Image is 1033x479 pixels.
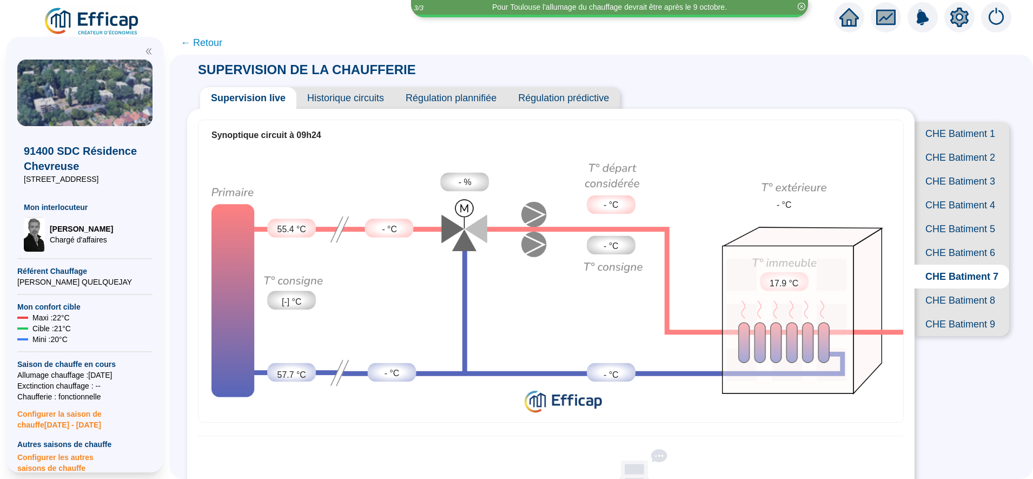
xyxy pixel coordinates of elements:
span: double-left [145,48,153,55]
span: 57.7 °C [277,369,306,382]
span: - °C [777,199,792,212]
span: CHE Batiment 7 [915,265,1009,288]
span: Supervision live [200,87,296,109]
span: CHE Batiment 2 [915,146,1009,169]
span: Exctinction chauffage : -- [17,380,153,391]
span: Allumage chauffage : [DATE] [17,370,153,380]
span: Autres saisons de chauffe [17,439,153,450]
span: Régulation prédictive [507,87,620,109]
span: CHE Batiment 8 [915,288,1009,312]
span: Chargé d'affaires [50,234,113,245]
span: - °C [382,223,397,236]
span: - °C [604,369,619,382]
span: CHE Batiment 5 [915,217,1009,241]
span: Maxi : 22 °C [32,312,70,323]
img: circuit-supervision.724c8d6b72cc0638e748.png [198,150,903,419]
div: Synoptique [198,150,903,419]
img: alerts [981,2,1011,32]
span: [STREET_ADDRESS] [24,174,146,185]
span: Chaufferie : fonctionnelle [17,391,153,402]
img: efficap energie logo [43,6,141,37]
span: Mini : 20 °C [32,334,68,345]
img: alerts [908,2,938,32]
span: close-circle [798,3,805,10]
span: home [839,8,859,27]
span: Mon confort cible [17,301,153,312]
span: 91400 SDC Résidence Chevreuse [24,143,146,174]
span: Mon interlocuteur [24,202,146,213]
span: fund [876,8,896,27]
img: Chargé d'affaires [24,217,45,252]
i: 3 / 3 [414,4,423,12]
span: [PERSON_NAME] [50,224,113,234]
span: CHE Batiment 1 [915,122,1009,146]
span: Historique circuits [296,87,395,109]
span: Cible : 21 °C [32,323,71,334]
span: CHE Batiment 4 [915,193,1009,217]
div: Pour Toulouse l'allumage du chauffage devrait être après le 9 octobre. [492,2,727,13]
div: Synoptique circuit à 09h24 [211,129,890,142]
span: Saison de chauffe en cours [17,359,153,370]
span: 55.4 °C [277,223,306,236]
span: Configurer les autres saisons de chauffe [17,450,153,474]
span: setting [950,8,969,27]
span: [-] °C [282,296,301,309]
span: CHE Batiment 3 [915,169,1009,193]
span: CHE Batiment 6 [915,241,1009,265]
span: - °C [604,240,619,253]
span: Configurer la saison de chauffe [DATE] - [DATE] [17,402,153,430]
span: Référent Chauffage [17,266,153,277]
span: [PERSON_NAME] QUELQUEJAY [17,277,153,287]
span: Régulation plannifiée [395,87,507,109]
span: - % [459,176,472,189]
span: CHE Batiment 9 [915,312,1009,336]
span: - °C [604,199,619,212]
span: - °C [385,367,400,380]
span: SUPERVISION DE LA CHAUFFERIE [187,62,427,77]
span: ← Retour [181,35,222,50]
